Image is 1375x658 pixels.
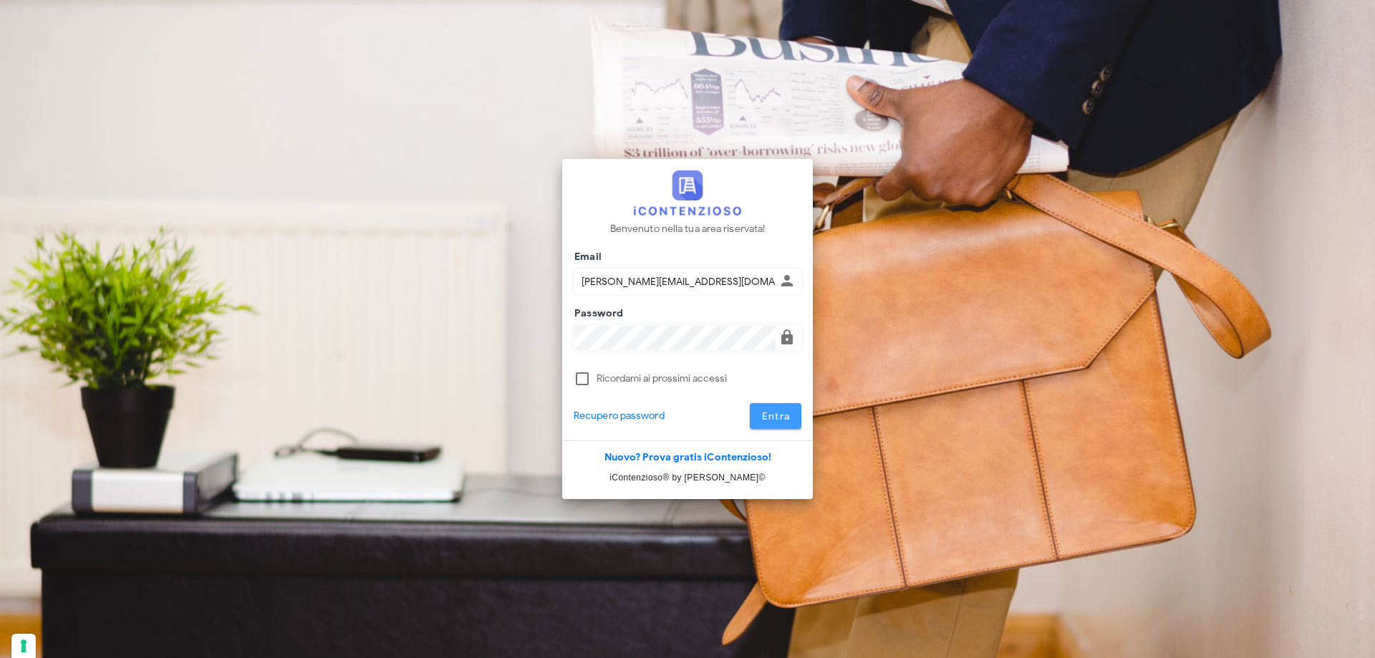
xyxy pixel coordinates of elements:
input: Inserisci il tuo indirizzo email [574,269,776,294]
p: iContenzioso® by [PERSON_NAME]© [562,470,813,485]
label: Ricordami ai prossimi accessi [597,372,801,386]
label: Password [570,306,624,321]
label: Email [570,250,602,264]
span: Entra [761,410,791,422]
p: Benvenuto nella tua area riservata! [610,221,766,237]
a: Recupero password [574,408,665,424]
button: Entra [750,403,802,429]
button: Le tue preferenze relative al consenso per le tecnologie di tracciamento [11,634,36,658]
a: Nuovo? Prova gratis iContenzioso! [604,451,771,463]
